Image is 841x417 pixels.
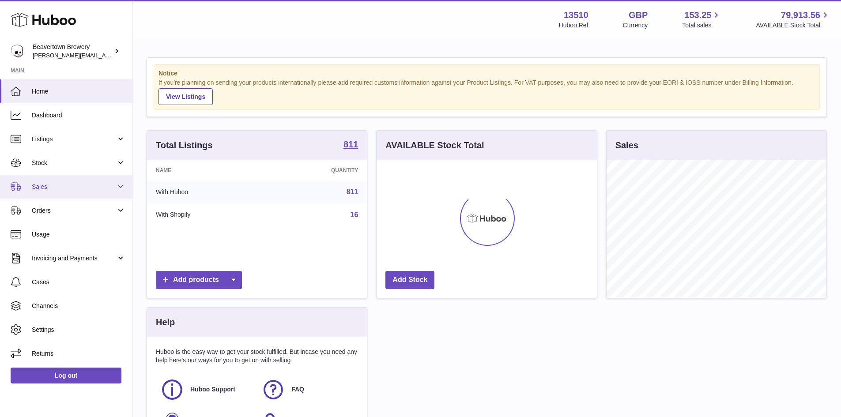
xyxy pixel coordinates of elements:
span: Listings [32,135,116,143]
span: Stock [32,159,116,167]
span: Invoicing and Payments [32,254,116,263]
td: With Shopify [147,203,266,226]
h3: Total Listings [156,139,213,151]
a: 153.25 Total sales [682,9,721,30]
span: Usage [32,230,125,239]
span: Orders [32,207,116,215]
span: Dashboard [32,111,125,120]
a: 811 [347,188,358,195]
span: AVAILABLE Stock Total [756,21,830,30]
strong: Notice [158,69,815,78]
strong: 811 [343,140,358,149]
div: Beavertown Brewery [33,43,112,60]
span: Home [32,87,125,96]
div: If you're planning on sending your products internationally please add required customs informati... [158,79,815,105]
span: Sales [32,183,116,191]
a: 811 [343,140,358,150]
a: Add products [156,271,242,289]
a: FAQ [261,378,354,402]
strong: 13510 [564,9,588,21]
h3: AVAILABLE Stock Total [385,139,484,151]
div: Currency [623,21,648,30]
p: Huboo is the easy way to get your stock fulfilled. But incase you need any help here's our ways f... [156,348,358,364]
a: View Listings [158,88,213,105]
a: Huboo Support [160,378,253,402]
div: Huboo Ref [559,21,588,30]
th: Name [147,160,266,180]
th: Quantity [266,160,367,180]
td: With Huboo [147,180,266,203]
a: Log out [11,368,121,383]
h3: Help [156,316,175,328]
span: [PERSON_NAME][EMAIL_ADDRESS][DOMAIN_NAME] [33,52,177,59]
h3: Sales [615,139,638,151]
span: Settings [32,326,125,334]
a: Add Stock [385,271,434,289]
a: 79,913.56 AVAILABLE Stock Total [756,9,830,30]
span: 153.25 [684,9,711,21]
a: 16 [351,211,358,218]
span: Huboo Support [190,385,235,394]
span: Total sales [682,21,721,30]
span: Cases [32,278,125,286]
strong: GBP [629,9,648,21]
span: FAQ [291,385,304,394]
img: millie@beavertownbrewery.co.uk [11,45,24,58]
span: 79,913.56 [781,9,820,21]
span: Channels [32,302,125,310]
span: Returns [32,349,125,358]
